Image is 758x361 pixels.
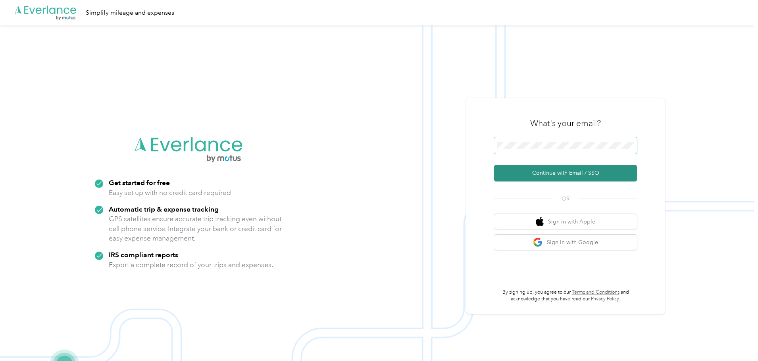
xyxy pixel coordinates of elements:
[109,214,282,243] p: GPS satellites ensure accurate trip tracking even without cell phone service. Integrate your bank...
[494,289,637,303] p: By signing up, you agree to our and acknowledge that you have read our .
[533,237,543,247] img: google logo
[536,217,544,227] img: apple logo
[109,205,219,213] strong: Automatic trip & expense tracking
[109,260,273,270] p: Export a complete record of your trips and expenses.
[494,165,637,181] button: Continue with Email / SSO
[86,8,174,18] div: Simplify mileage and expenses
[494,214,637,229] button: apple logoSign in with Apple
[109,188,231,198] p: Easy set up with no credit card required
[494,235,637,250] button: google logoSign in with Google
[530,118,601,129] h3: What's your email?
[109,250,178,259] strong: IRS compliant reports
[109,178,170,187] strong: Get started for free
[591,296,619,302] a: Privacy Policy
[552,195,579,203] span: OR
[572,289,619,295] a: Terms and Conditions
